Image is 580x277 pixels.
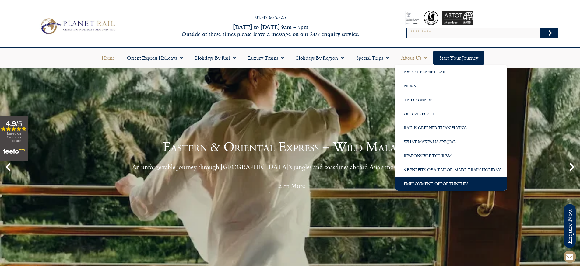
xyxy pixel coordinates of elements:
[121,51,189,65] a: Orient Express Holidays
[156,23,385,38] h6: [DATE] to [DATE] 9am – 5pm Outside of these times please leave a message on our 24/7 enquiry serv...
[395,65,507,191] ul: About Us
[3,162,13,172] div: Previous slide
[96,51,121,65] a: Home
[242,51,290,65] a: Luxury Trains
[540,28,558,38] button: Search
[567,162,577,172] div: Next slide
[395,135,507,149] a: What Makes us Special
[395,163,507,177] a: 6 Benefits of a Tailor-Made Train Holiday
[395,121,507,135] a: Rail is Greener than Flying
[395,51,433,65] a: About Us
[269,179,311,193] a: Learn More
[395,65,507,79] a: About Planet Rail
[290,51,350,65] a: Holidays by Region
[395,79,507,93] a: News
[395,107,507,121] a: Our Videos
[132,163,448,171] p: An unforgettable journey through [GEOGRAPHIC_DATA]’s jungles and coastlines aboard Asia’s most ic...
[255,13,286,20] a: 01347 66 53 33
[433,51,484,65] a: Start your Journey
[37,16,117,36] img: Planet Rail Train Holidays Logo
[350,51,395,65] a: Special Trips
[189,51,242,65] a: Holidays by Rail
[395,149,507,163] a: Responsible Tourism
[132,141,448,154] h1: Eastern & Oriental Express – Wild Malaysia
[3,51,577,65] nav: Menu
[395,93,507,107] a: Tailor Made
[395,177,507,191] a: Employment Opportunities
